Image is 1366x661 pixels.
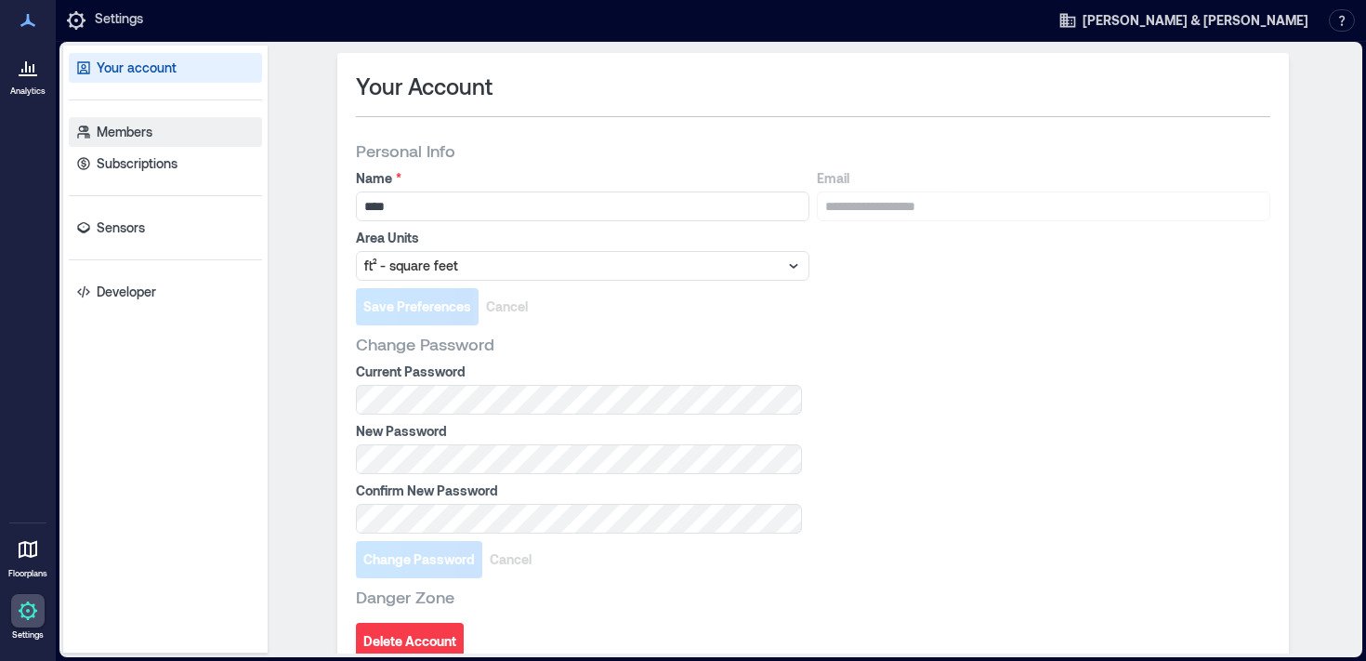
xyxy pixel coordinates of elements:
p: Subscriptions [97,154,177,173]
a: Your account [69,53,262,83]
button: [PERSON_NAME] & [PERSON_NAME] [1053,6,1314,35]
label: Name [356,169,806,188]
a: Settings [6,588,50,646]
button: Change Password [356,541,482,578]
p: Members [97,123,152,141]
span: Your Account [356,72,493,101]
span: Danger Zone [356,586,454,608]
span: Delete Account [363,632,456,651]
button: Delete Account [356,623,464,660]
p: Analytics [10,86,46,97]
label: New Password [356,422,798,441]
p: Your account [97,59,177,77]
span: Cancel [490,550,532,569]
p: Settings [12,629,44,641]
label: Area Units [356,229,806,247]
a: Developer [69,277,262,307]
span: Change Password [363,550,475,569]
label: Email [817,169,1267,188]
label: Current Password [356,363,798,381]
span: [PERSON_NAME] & [PERSON_NAME] [1083,11,1308,30]
p: Floorplans [8,568,47,579]
span: Save Preferences [363,297,471,316]
button: Save Preferences [356,288,479,325]
p: Developer [97,283,156,301]
span: Cancel [486,297,528,316]
span: Change Password [356,333,494,355]
p: Sensors [97,218,145,237]
span: Personal Info [356,139,455,162]
a: Analytics [5,45,51,102]
label: Confirm New Password [356,482,798,500]
p: Settings [95,9,143,32]
button: Cancel [479,288,535,325]
a: Subscriptions [69,149,262,178]
a: Sensors [69,213,262,243]
a: Members [69,117,262,147]
a: Floorplans [3,527,53,585]
button: Cancel [482,541,539,578]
